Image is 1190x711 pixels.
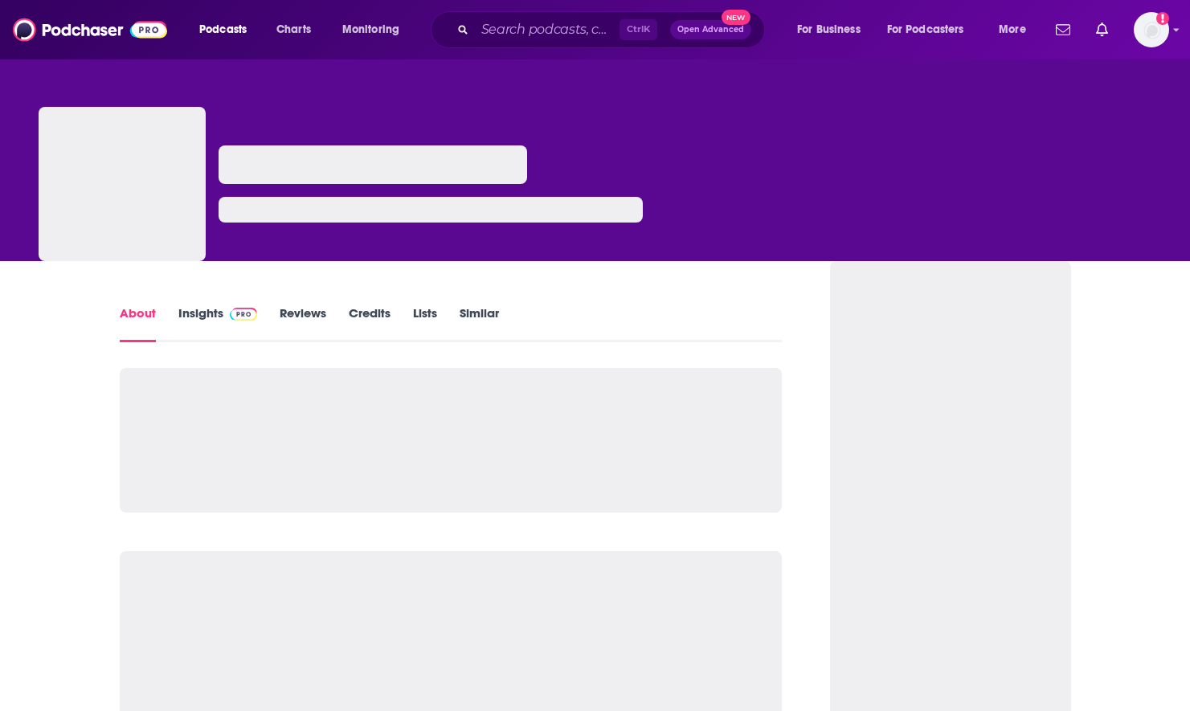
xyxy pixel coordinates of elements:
img: User Profile [1134,12,1169,47]
a: InsightsPodchaser Pro [178,305,258,342]
a: Credits [349,305,391,342]
button: Show profile menu [1134,12,1169,47]
button: open menu [188,17,268,43]
a: About [120,305,156,342]
button: open menu [331,17,420,43]
a: Show notifications dropdown [1049,16,1077,43]
img: Podchaser Pro [230,308,258,321]
button: open menu [877,17,988,43]
button: open menu [786,17,881,43]
a: Lists [413,305,437,342]
a: Charts [266,17,321,43]
button: Open AdvancedNew [670,20,751,39]
a: Show notifications dropdown [1090,16,1114,43]
svg: Add a profile image [1156,12,1169,25]
span: More [999,18,1026,41]
div: Search podcasts, credits, & more... [446,11,780,48]
a: Similar [460,305,499,342]
span: Monitoring [342,18,399,41]
span: Ctrl K [620,19,657,40]
img: Podchaser - Follow, Share and Rate Podcasts [13,14,167,45]
span: Podcasts [199,18,247,41]
button: open menu [988,17,1046,43]
span: Logged in as nwierenga [1134,12,1169,47]
input: Search podcasts, credits, & more... [475,17,620,43]
a: Reviews [280,305,326,342]
span: Open Advanced [677,26,744,34]
span: New [722,10,750,25]
span: For Business [797,18,861,41]
span: Charts [276,18,311,41]
span: For Podcasters [887,18,964,41]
